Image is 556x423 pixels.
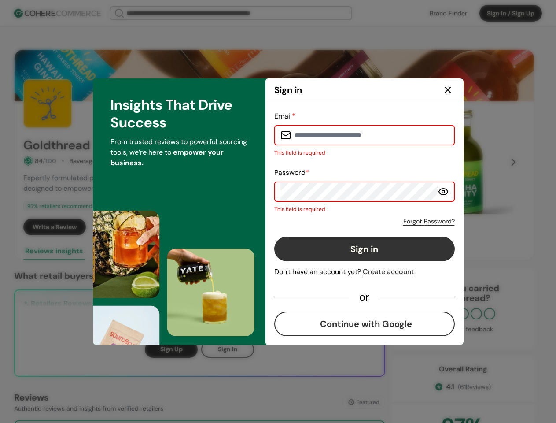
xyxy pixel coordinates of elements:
p: From trusted reviews to powerful sourcing tools, we’re here to [110,137,248,168]
div: or [349,293,380,301]
p: This field is required [274,149,455,157]
label: Password [274,168,309,177]
div: Create account [363,267,414,277]
h3: Insights That Drive Success [110,96,248,131]
span: empower your business. [110,148,224,167]
button: Continue with Google [274,312,455,336]
label: Email [274,111,295,121]
p: This field is required [274,205,455,213]
h2: Sign in [274,83,302,96]
button: Sign in [274,237,455,261]
a: Forgot Password? [403,217,455,226]
div: Don't have an account yet? [274,267,455,277]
